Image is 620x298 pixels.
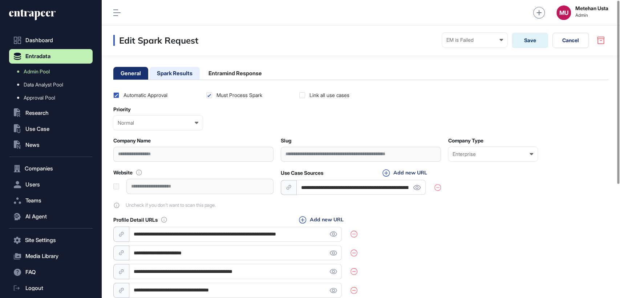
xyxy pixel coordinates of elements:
[113,170,133,176] label: Website
[150,67,200,80] li: Spark Results
[9,177,93,192] button: Users
[446,37,503,43] div: EM is Failed
[281,138,291,144] label: Slug
[9,233,93,247] button: Site Settings
[512,33,548,48] button: Save
[556,5,571,20] button: MU
[25,166,53,172] span: Companies
[9,193,93,208] button: Teams
[9,138,93,152] button: News
[25,182,40,188] span: Users
[25,237,56,243] span: Site Settings
[25,37,53,43] span: Dashboard
[113,217,158,223] label: Profile Detail URLs
[9,49,93,64] button: Entradata
[9,265,93,279] button: FAQ
[13,78,93,91] a: Data Analyst Pool
[448,138,483,144] label: Company Type
[25,126,49,132] span: Use Case
[9,106,93,120] button: Research
[13,65,93,78] a: Admin Pool
[216,92,262,99] div: Must Process Spark
[25,269,36,275] span: FAQ
[453,151,533,157] div: Enterprise
[118,120,198,126] div: Normal
[25,110,49,116] span: Research
[25,253,58,259] span: Media Library
[25,198,41,204] span: Teams
[13,91,93,104] a: Approval Pool
[25,142,40,148] span: News
[201,67,269,80] li: Entramind Response
[575,13,608,18] span: Admin
[113,35,198,46] h3: Edit Spark Request
[309,92,349,99] div: Link all use cases
[9,161,93,176] button: Companies
[281,170,323,176] label: Use Case Sources
[297,216,346,224] button: Add new URL
[25,53,50,59] span: Entradata
[113,67,148,80] li: General
[9,33,93,48] a: Dashboard
[9,249,93,263] button: Media Library
[9,122,93,136] button: Use Case
[9,281,93,295] a: Logout
[25,214,47,220] span: AI Agent
[123,92,167,99] div: Automatic Approval
[113,138,151,144] label: Company Name
[24,82,63,88] span: Data Analyst Pool
[552,33,589,48] button: Cancel
[24,95,55,101] span: Approval Pool
[126,202,216,208] span: Uncheck if you don't want to scan this page.
[113,106,131,112] label: Priority
[25,285,43,291] span: Logout
[380,169,429,177] button: Add new URL
[9,209,93,224] button: AI Agent
[575,5,608,11] strong: Metehan Usta
[24,69,50,74] span: Admin Pool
